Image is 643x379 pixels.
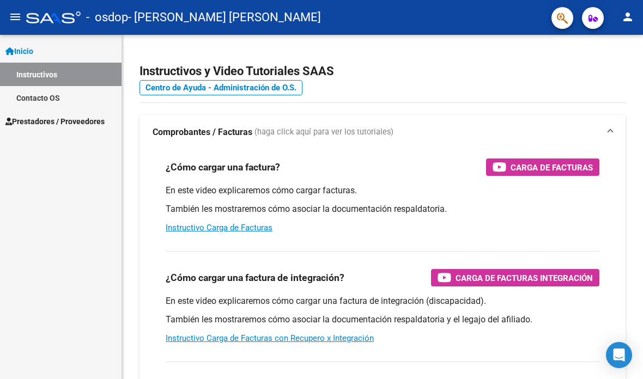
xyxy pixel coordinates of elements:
[456,271,593,285] span: Carga de Facturas Integración
[139,80,302,95] a: Centro de Ayuda - Administración de O.S.
[166,203,599,215] p: También les mostraremos cómo asociar la documentación respaldatoria.
[5,115,105,127] span: Prestadores / Proveedores
[9,10,22,23] mat-icon: menu
[621,10,634,23] mat-icon: person
[86,5,128,29] span: - osdop
[486,158,599,176] button: Carga de Facturas
[431,269,599,286] button: Carga de Facturas Integración
[254,126,393,138] span: (haga click aquí para ver los tutoriales)
[153,126,252,138] strong: Comprobantes / Facturas
[166,314,599,326] p: También les mostraremos cómo asociar la documentación respaldatoria y el legajo del afiliado.
[166,333,374,343] a: Instructivo Carga de Facturas con Recupero x Integración
[139,61,626,82] h2: Instructivos y Video Tutoriales SAAS
[166,270,344,285] h3: ¿Cómo cargar una factura de integración?
[606,342,632,368] div: Open Intercom Messenger
[128,5,321,29] span: - [PERSON_NAME] [PERSON_NAME]
[5,45,33,57] span: Inicio
[511,161,593,174] span: Carga de Facturas
[166,223,272,233] a: Instructivo Carga de Facturas
[139,115,626,150] mat-expansion-panel-header: Comprobantes / Facturas (haga click aquí para ver los tutoriales)
[166,185,599,197] p: En este video explicaremos cómo cargar facturas.
[166,160,280,175] h3: ¿Cómo cargar una factura?
[166,295,599,307] p: En este video explicaremos cómo cargar una factura de integración (discapacidad).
